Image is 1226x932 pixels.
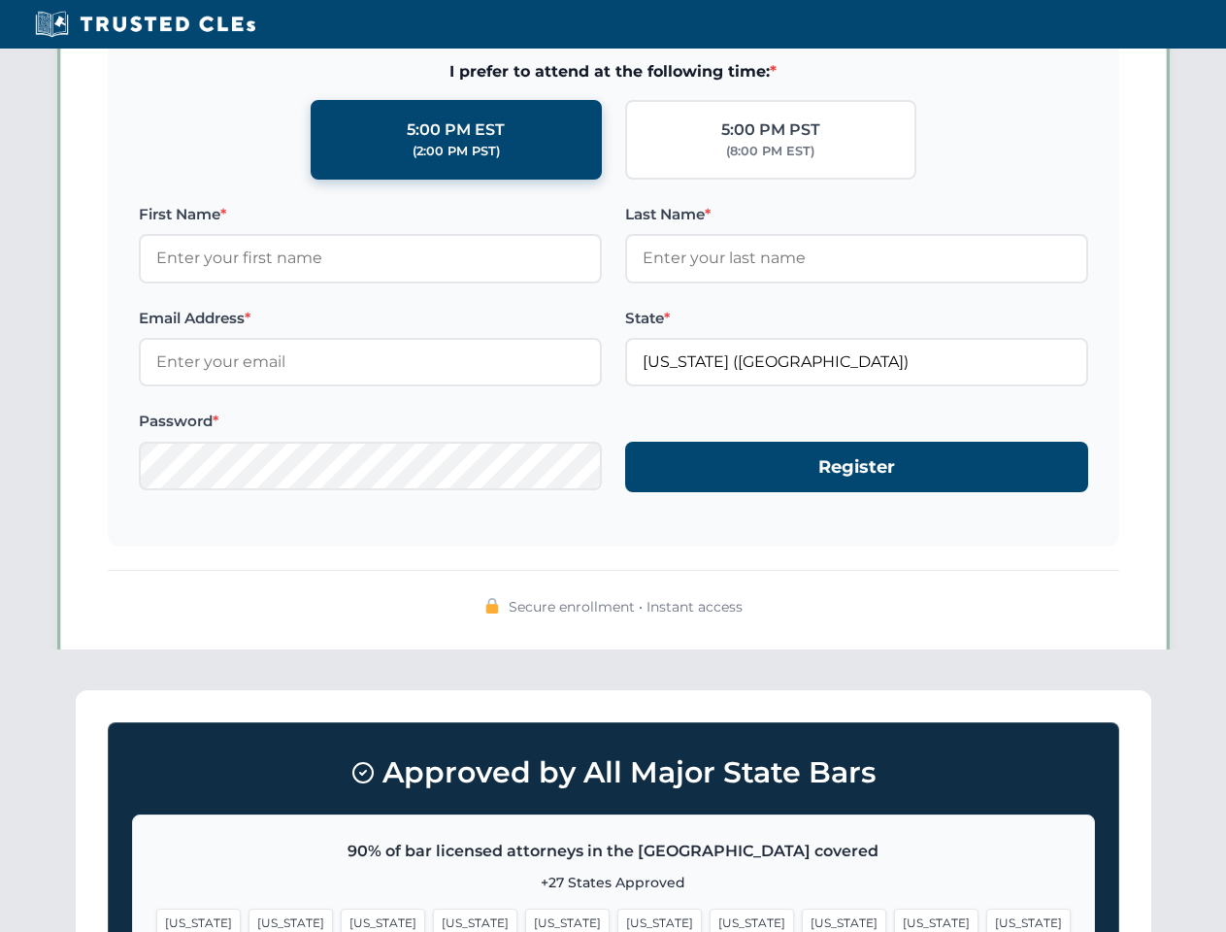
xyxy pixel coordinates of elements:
[132,747,1095,799] h3: Approved by All Major State Bars
[625,203,1088,226] label: Last Name
[625,307,1088,330] label: State
[139,410,602,433] label: Password
[484,598,500,614] img: 🔒
[625,442,1088,493] button: Register
[413,142,500,161] div: (2:00 PM PST)
[509,596,743,617] span: Secure enrollment • Instant access
[139,203,602,226] label: First Name
[29,10,261,39] img: Trusted CLEs
[721,117,820,143] div: 5:00 PM PST
[625,234,1088,283] input: Enter your last name
[139,307,602,330] label: Email Address
[139,59,1088,84] span: I prefer to attend at the following time:
[139,338,602,386] input: Enter your email
[726,142,814,161] div: (8:00 PM EST)
[156,872,1071,893] p: +27 States Approved
[139,234,602,283] input: Enter your first name
[156,839,1071,864] p: 90% of bar licensed attorneys in the [GEOGRAPHIC_DATA] covered
[407,117,505,143] div: 5:00 PM EST
[625,338,1088,386] input: California (CA)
